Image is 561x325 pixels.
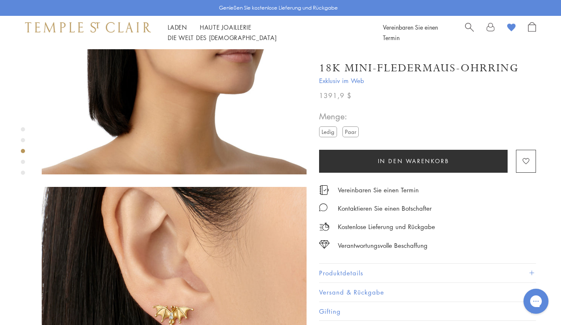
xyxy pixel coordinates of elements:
[319,302,536,321] button: Gifting
[338,185,419,194] a: Vereinbaren Sie einen Termin
[319,76,536,86] span: Exklusiv im Web
[338,240,428,251] div: Verantwortungsvolle Beschaffung
[338,222,435,232] p: Kostenlose Lieferung und Rückgabe
[465,22,474,43] a: Suchen
[378,156,449,166] span: In den Warenkorb
[528,22,536,43] a: Einkaufstasche öffnen
[319,222,330,232] img: icon_delivery.svg
[200,23,252,31] a: Haute JoaillerieHaute Joaillerie
[21,125,25,181] div: Navigation in der Produktgalerie
[319,269,363,277] font: Produktdetails
[168,33,277,42] font: Die Welt des [DEMOGRAPHIC_DATA]
[319,307,341,315] font: Gifting
[319,126,337,137] label: Ledig
[319,240,330,249] img: icon_sourcing.svg
[168,22,364,43] nav: Hauptnavigation
[319,203,327,212] img: MessageIcon-01_2.svg
[383,23,438,42] a: Vereinbaren Sie einen Termin
[168,33,277,42] a: Die Welt des [DEMOGRAPHIC_DATA]Die Welt des [DEMOGRAPHIC_DATA]
[319,283,536,302] button: Versand & Rückgabe
[319,61,519,76] h1: 18K Mini-Fledermaus-Ohrring
[319,264,536,282] button: Produktdetails
[200,23,252,31] font: Haute Joaillerie
[168,23,187,31] font: Laden
[319,288,384,296] font: Versand & Rückgabe
[338,203,432,214] div: Kontaktieren Sie einen Botschafter
[319,185,329,195] img: icon_appointment.svg
[168,23,187,31] a: LadenLaden
[319,90,352,101] span: 1391,9 $
[319,109,362,123] span: Menge:
[507,22,516,35] a: View Wishlist
[342,126,359,137] label: Paar
[319,150,508,173] button: In den Warenkorb
[219,4,338,12] p: Genießen Sie kostenlose Lieferung und Rückgabe
[25,22,151,32] img: Tempel St. Clair
[519,286,553,317] iframe: Gorgias live chat messenger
